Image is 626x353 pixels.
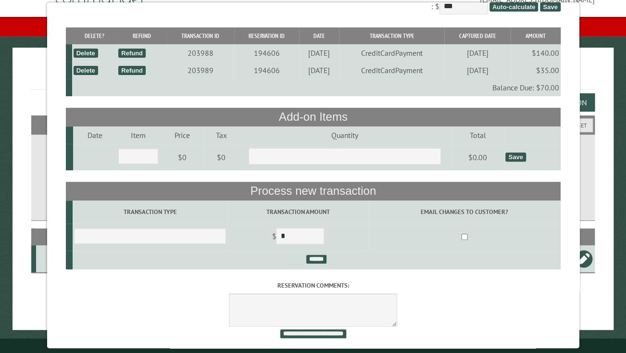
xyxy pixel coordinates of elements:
[299,44,339,62] td: [DATE]
[166,27,234,44] th: Transaction ID
[339,44,444,62] td: CreditCardPayment
[72,79,560,96] td: Balance Due: $70.00
[444,27,511,44] th: Captured Date
[511,27,560,44] th: Amount
[540,2,560,12] span: Save
[72,27,117,44] th: Delete?
[118,49,146,58] div: Refund
[444,44,511,62] td: [DATE]
[339,27,444,44] th: Transaction Type
[160,144,204,171] td: $0
[370,207,559,216] label: Email changes to customer?
[227,224,368,251] td: $
[116,126,160,144] td: Item
[489,2,538,12] span: Auto-calculate
[40,254,83,264] div: C-29
[505,152,526,162] div: Save
[118,66,146,75] div: Refund
[229,207,367,216] label: Transaction Amount
[117,27,166,44] th: Refund
[74,207,225,216] label: Transaction Type
[73,126,116,144] td: Date
[66,182,561,200] th: Process new transaction
[166,62,234,79] td: 203989
[73,66,98,75] div: Delete
[31,63,595,89] h1: Reservations
[451,144,504,171] td: $0.00
[444,62,511,79] td: [DATE]
[511,62,560,79] td: $35.00
[204,126,238,144] td: Tax
[511,44,560,62] td: $140.00
[66,108,561,126] th: Add-on Items
[234,62,299,79] td: 194606
[166,44,234,62] td: 203988
[160,126,204,144] td: Price
[451,126,504,144] td: Total
[259,342,367,349] small: © Campground Commander LLC. All rights reserved.
[299,62,339,79] td: [DATE]
[36,228,84,245] th: Site
[204,144,238,171] td: $0
[73,49,98,58] div: Delete
[238,126,451,144] td: Quantity
[31,115,595,134] h2: Filters
[339,62,444,79] td: CreditCardPayment
[234,44,299,62] td: 194606
[299,27,339,44] th: Date
[234,27,299,44] th: Reservation ID
[66,281,561,290] label: Reservation comments:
